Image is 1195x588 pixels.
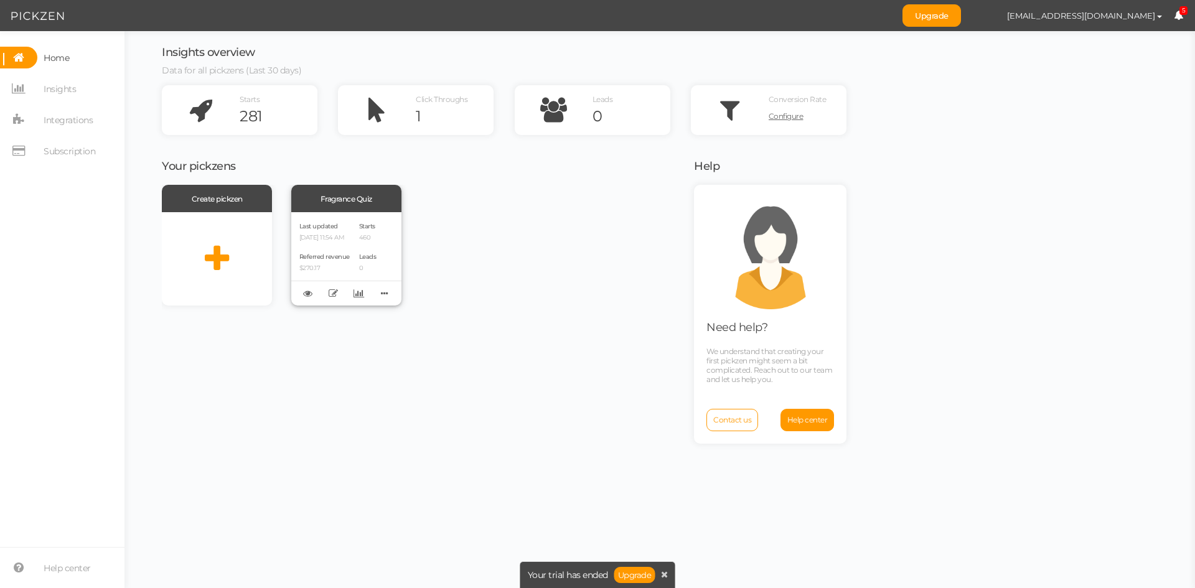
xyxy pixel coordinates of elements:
[1007,11,1155,21] span: [EMAIL_ADDRESS][DOMAIN_NAME]
[593,107,670,126] div: 0
[787,415,828,424] span: Help center
[162,159,236,173] span: Your pickzens
[44,558,91,578] span: Help center
[416,107,494,126] div: 1
[162,45,255,59] span: Insights overview
[162,65,301,76] span: Data for all pickzens (Last 30 days)
[715,197,827,309] img: support.png
[240,107,317,126] div: 281
[44,141,95,161] span: Subscription
[299,234,350,242] p: [DATE] 11:54 AM
[44,110,93,130] span: Integrations
[359,264,377,273] p: 0
[1179,6,1188,16] span: 5
[902,4,961,27] a: Upgrade
[299,222,338,230] span: Last updated
[769,111,804,121] span: Configure
[706,320,767,334] span: Need help?
[713,415,751,424] span: Contact us
[593,95,613,104] span: Leads
[240,95,260,104] span: Starts
[359,222,375,230] span: Starts
[973,5,995,27] img: b3e142cb9089df8073c54e68b41907af
[44,48,69,68] span: Home
[769,95,827,104] span: Conversion Rate
[299,253,350,261] span: Referred revenue
[359,253,377,261] span: Leads
[995,5,1174,26] button: [EMAIL_ADDRESS][DOMAIN_NAME]
[780,409,835,431] a: Help center
[416,95,467,104] span: Click Throughs
[11,9,64,24] img: Pickzen logo
[694,159,719,173] span: Help
[769,107,846,126] a: Configure
[299,264,350,273] p: $270.17
[291,185,401,212] div: Fragrance Quiz
[291,212,401,306] div: Last updated [DATE] 11:54 AM Referred revenue $270.17 Starts 460 Leads 0
[528,571,608,579] span: Your trial has ended
[359,234,377,242] p: 460
[614,567,655,583] a: Upgrade
[706,347,832,384] span: We understand that creating your first pickzen might seem a bit complicated. Reach out to our tea...
[192,194,243,203] span: Create pickzen
[44,79,76,99] span: Insights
